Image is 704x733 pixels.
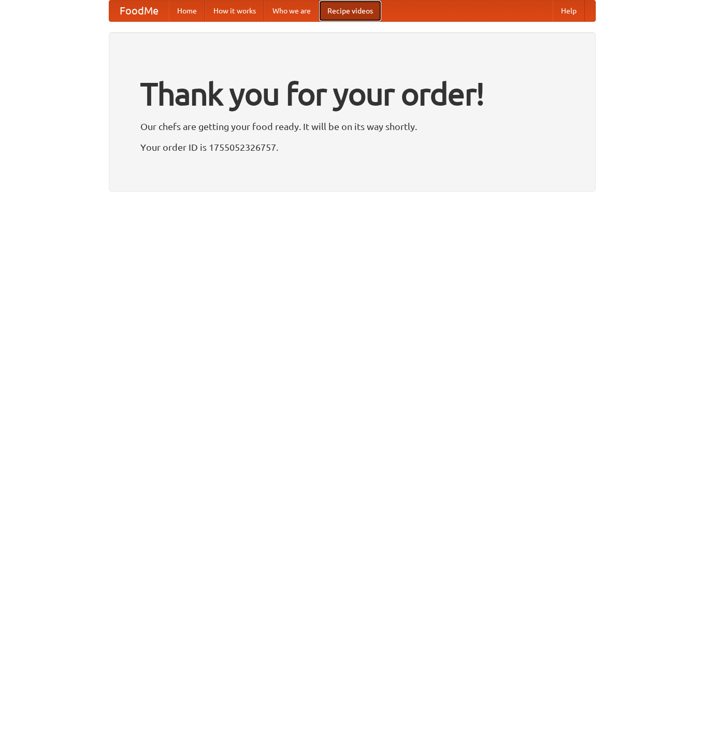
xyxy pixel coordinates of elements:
[140,119,564,134] p: Our chefs are getting your food ready. It will be on its way shortly.
[140,69,564,119] h1: Thank you for your order!
[169,1,205,21] a: Home
[109,1,169,21] a: FoodMe
[553,1,585,21] a: Help
[205,1,264,21] a: How it works
[319,1,381,21] a: Recipe videos
[264,1,319,21] a: Who we are
[140,139,564,155] p: Your order ID is 1755052326757.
